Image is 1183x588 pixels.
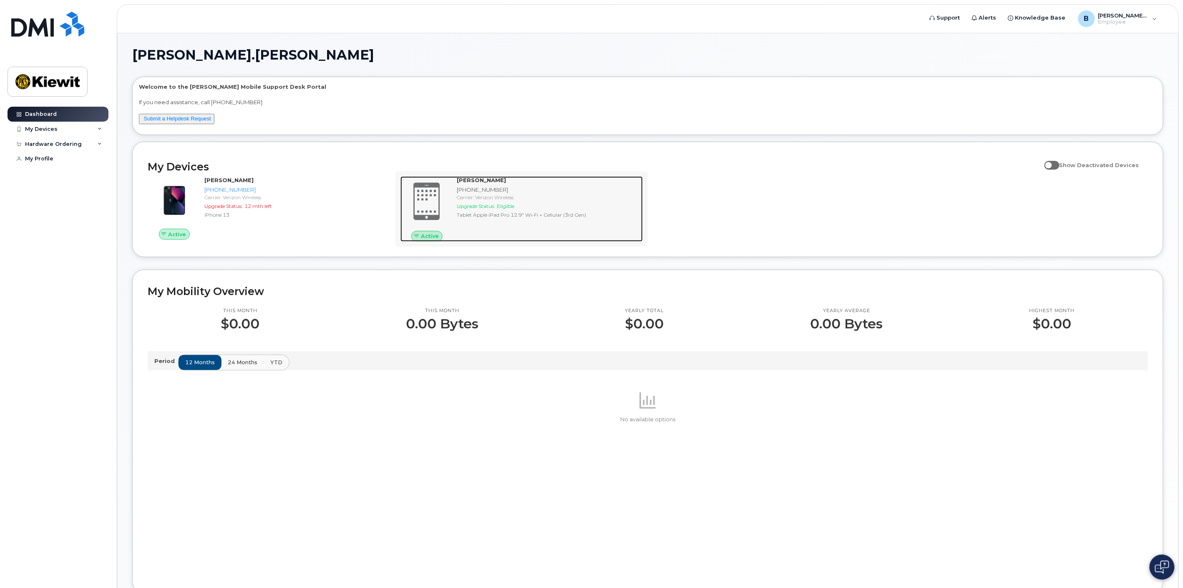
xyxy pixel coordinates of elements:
[139,114,214,124] button: Submit a Helpdesk Request
[148,176,390,240] a: Active[PERSON_NAME][PHONE_NUMBER]Carrier: Verizon WirelessUpgrade Status:12 mth leftiPhone 13
[154,180,194,220] img: image20231002-3703462-1ig824h.jpeg
[625,308,664,314] p: Yearly total
[221,316,260,331] p: $0.00
[204,177,254,183] strong: [PERSON_NAME]
[1155,560,1169,574] img: Open chat
[148,285,1148,298] h2: My Mobility Overview
[406,308,479,314] p: This month
[421,232,439,240] span: Active
[168,230,186,238] span: Active
[204,203,243,209] span: Upgrade Status:
[497,203,515,209] span: Eligible
[139,83,1157,91] p: Welcome to the [PERSON_NAME] Mobile Support Desk Portal
[1029,316,1075,331] p: $0.00
[204,194,387,201] div: Carrier: Verizon Wireless
[810,308,883,314] p: Yearly average
[270,358,282,366] span: YTD
[144,115,211,122] a: Submit a Helpdesk Request
[625,316,664,331] p: $0.00
[1060,162,1139,168] span: Show Deactivated Devices
[228,358,257,366] span: 24 months
[204,186,387,194] div: [PHONE_NUMBER]
[132,49,374,61] span: [PERSON_NAME].[PERSON_NAME]
[457,194,640,201] div: Carrier: Verizon Wireless
[139,98,1157,106] p: If you need assistance, call [PHONE_NUMBER]
[1045,157,1051,164] input: Show Deactivated Devices
[457,186,640,194] div: [PHONE_NUMBER]
[148,416,1148,423] p: No available options
[457,211,640,218] div: Tablet Apple iPad Pro 12.9" Wi-Fi + Cellular (3rd Gen)
[457,177,506,183] strong: [PERSON_NAME]
[221,308,260,314] p: This month
[457,203,496,209] span: Upgrade Status:
[204,211,387,218] div: iPhone 13
[400,176,643,241] a: Active[PERSON_NAME][PHONE_NUMBER]Carrier: Verizon WirelessUpgrade Status:EligibleTablet Apple iPa...
[1029,308,1075,314] p: Highest month
[148,160,1040,173] h2: My Devices
[154,357,178,365] p: Period
[244,203,272,209] span: 12 mth left
[810,316,883,331] p: 0.00 Bytes
[406,316,479,331] p: 0.00 Bytes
